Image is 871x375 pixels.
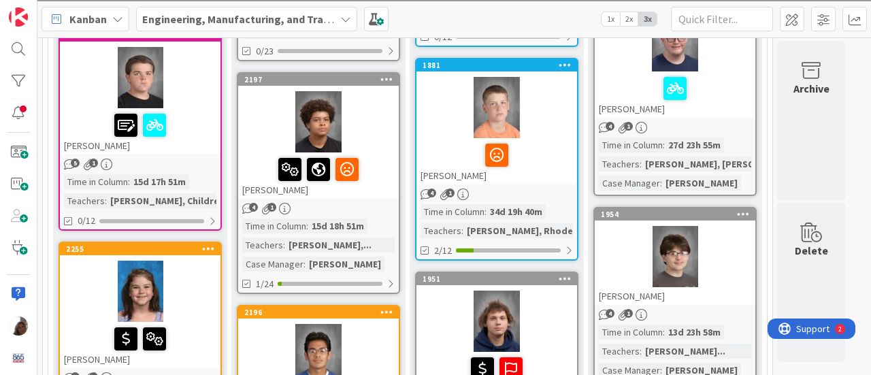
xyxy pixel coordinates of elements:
div: 2255[PERSON_NAME] [60,243,220,368]
span: 0/12 [78,214,95,228]
div: Delete [795,242,828,259]
div: [PERSON_NAME] [60,108,220,154]
span: 4 [606,122,614,131]
div: Time in Column [64,174,128,189]
div: 1951 [423,274,577,284]
div: TODO: put dlg title [5,238,866,250]
span: : [283,238,285,252]
span: 1 [267,203,276,212]
div: [PERSON_NAME], [PERSON_NAME], Ander... [642,157,836,172]
div: [PERSON_NAME] [60,322,220,368]
div: Teachers [599,344,640,359]
span: : [303,257,306,272]
div: [PERSON_NAME]... [642,344,729,359]
div: Time in Column [421,204,484,219]
div: Search for Source [5,165,866,177]
div: Teachers [421,223,461,238]
span: : [306,218,308,233]
div: Archive [793,80,829,97]
span: 1 [624,309,633,318]
span: : [640,157,642,172]
div: Move To ... [5,91,866,103]
div: [PERSON_NAME] [306,257,384,272]
div: 13d 23h 58m [665,325,724,340]
div: Television/Radio [5,214,866,226]
div: DELETE [5,314,866,326]
div: Download [5,128,866,140]
div: CANCEL [5,265,866,277]
div: Teachers [599,157,640,172]
div: [PERSON_NAME],... [285,238,375,252]
span: 4 [249,203,258,212]
span: 4 [427,189,436,197]
div: Time in Column [599,325,663,340]
div: Teachers [242,238,283,252]
div: [PERSON_NAME] [662,176,741,191]
div: Case Manager [599,176,660,191]
div: Case Manager [242,257,303,272]
div: 2197 [244,75,399,84]
div: MOVE [5,363,866,375]
img: GM [9,316,28,336]
div: Delete [5,42,866,54]
div: Add Outline Template [5,152,866,165]
div: [PERSON_NAME] [595,71,755,118]
div: Move to ... [5,326,866,338]
span: 2/12 [434,244,452,258]
div: 1954 [601,210,755,219]
div: [PERSON_NAME], Childress, ... [107,193,245,208]
div: 1881 [416,59,577,71]
span: : [105,193,107,208]
div: Print [5,140,866,152]
div: [PERSON_NAME], Rhodes, Qual... [463,223,614,238]
div: Delete [5,103,866,116]
span: 1 [446,189,455,197]
div: Home [5,338,866,350]
img: Visit kanbanzone.com [9,7,28,27]
div: [PERSON_NAME] [416,138,577,184]
div: 2196 [238,306,399,319]
div: Rename [5,79,866,91]
div: [PERSON_NAME] [238,152,399,199]
div: 2255 [60,243,220,255]
span: : [663,325,665,340]
span: : [128,174,130,189]
span: 1 [624,122,633,131]
div: Sort New > Old [5,18,866,30]
div: Options [5,54,866,67]
div: This outline has no content. Would you like to delete it? [5,289,866,301]
div: [PERSON_NAME] [595,287,755,305]
div: Rename Outline [5,116,866,128]
div: CANCEL [5,350,866,363]
div: 1881[PERSON_NAME] [416,59,577,184]
span: : [660,176,662,191]
span: 4 [606,309,614,318]
div: 1954 [595,208,755,221]
span: : [461,223,463,238]
span: : [484,204,487,219]
div: 1951 [416,273,577,285]
div: 15d 17h 51m [130,174,189,189]
div: 2 [71,5,74,16]
div: Visual Art [5,226,866,238]
div: Time in Column [599,137,663,152]
span: Support [29,2,62,18]
div: 2197[PERSON_NAME] [238,74,399,199]
span: 5 [71,159,80,167]
div: Sort A > Z [5,5,866,18]
div: 2254[PERSON_NAME] [60,29,220,154]
div: Newspaper [5,201,866,214]
div: Sign out [5,67,866,79]
div: ??? [5,277,866,289]
div: Journal [5,177,866,189]
div: 2196 [244,308,399,317]
span: 1 [89,159,98,167]
span: 1/24 [256,277,274,291]
div: 27d 23h 55m [665,137,724,152]
div: Move To ... [5,30,866,42]
img: avatar [9,348,28,368]
span: : [663,137,665,152]
div: 15d 18h 51m [308,218,367,233]
div: Time in Column [242,218,306,233]
div: 2255 [66,244,220,254]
